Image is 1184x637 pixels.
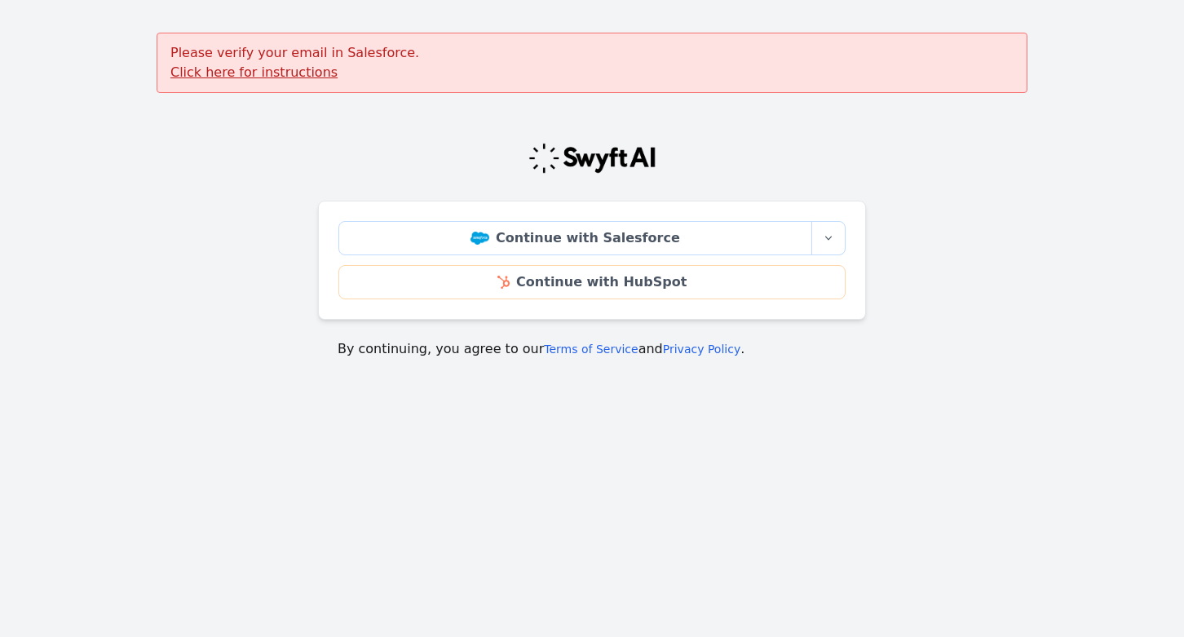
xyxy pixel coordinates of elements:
[544,343,638,356] a: Terms of Service
[157,33,1027,93] div: Please verify your email in Salesforce.
[338,221,812,255] a: Continue with Salesforce
[338,339,846,359] p: By continuing, you agree to our and .
[528,142,656,175] img: Swyft Logo
[338,265,846,299] a: Continue with HubSpot
[170,64,338,80] a: Click here for instructions
[471,232,489,245] img: Salesforce
[497,276,510,289] img: HubSpot
[663,343,740,356] a: Privacy Policy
